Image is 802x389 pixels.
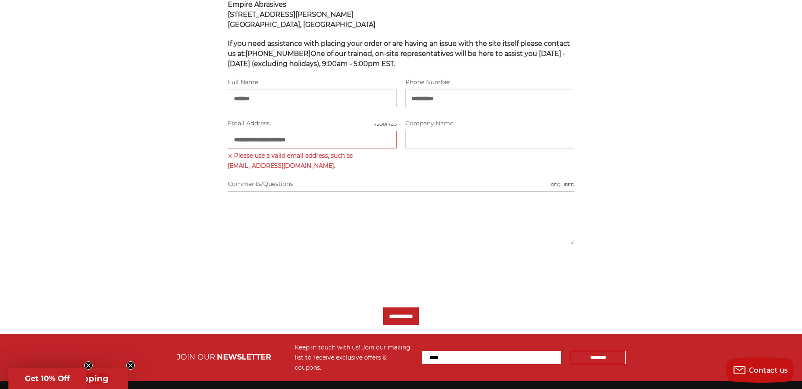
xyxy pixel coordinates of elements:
span: If you need assistance with placing your order or are having an issue with the site itself please... [228,40,570,68]
span: JOIN OUR [177,352,215,362]
label: Email Address [228,119,397,128]
span: Empire Abrasives [228,0,286,8]
strong: [PHONE_NUMBER] [245,50,311,58]
label: Phone Number [405,78,574,87]
button: Close teaser [84,361,93,370]
small: Required [551,182,574,188]
span: Contact us [749,366,788,374]
span: Get 10% Off [25,374,70,383]
label: Company Name [405,119,574,128]
label: Comments/Questions [228,180,575,188]
button: Close teaser [126,361,135,370]
strong: [STREET_ADDRESS][PERSON_NAME] [GEOGRAPHIC_DATA], [GEOGRAPHIC_DATA] [228,11,376,29]
button: Contact us [726,357,794,383]
small: Required [373,121,397,127]
span: Please use a valid email address, such as [EMAIL_ADDRESS][DOMAIN_NAME]. [228,151,397,171]
div: Get Free ShippingClose teaser [8,368,128,389]
iframe: reCAPTCHA [228,257,356,290]
span: NEWSLETTER [217,352,271,362]
div: Get 10% OffClose teaser [8,368,86,389]
label: Full Name [228,78,397,87]
div: Keep in touch with us! Join our mailing list to receive exclusive offers & coupons. [295,342,414,373]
